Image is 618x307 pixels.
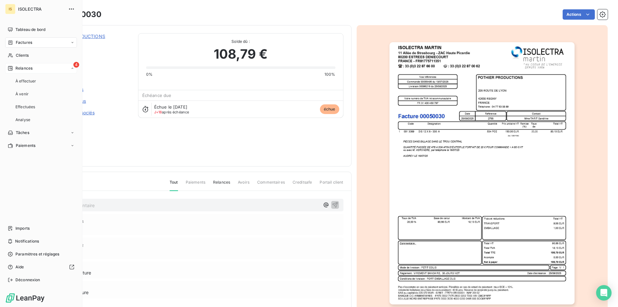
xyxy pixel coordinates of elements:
[16,130,29,136] span: Tâches
[15,104,35,110] span: Effectuées
[142,93,172,98] span: Échéance due
[15,117,30,123] span: Analyse
[324,72,335,77] span: 100%
[16,53,29,58] span: Clients
[15,225,30,231] span: Imports
[154,104,187,110] span: Échue le [DATE]
[5,293,45,303] img: Logo LeanPay
[146,39,335,44] span: Solde dû :
[18,6,64,12] span: ISOLECTRA
[146,72,153,77] span: 0%
[15,277,40,283] span: Déconnexion
[238,179,249,190] span: Avoirs
[73,62,79,68] span: 4
[320,104,339,114] span: échue
[293,179,312,190] span: Creditsafe
[186,179,205,190] span: Paiements
[15,65,33,71] span: Relances
[15,91,29,97] span: À venir
[15,27,45,33] span: Tableau de bord
[596,285,612,301] div: Open Intercom Messenger
[154,110,162,114] span: J+18
[154,110,189,114] span: après échéance
[15,251,59,257] span: Paramètres et réglages
[563,9,595,20] button: Actions
[16,40,32,45] span: Factures
[214,44,267,64] span: 108,79 €
[16,143,35,149] span: Paiements
[15,238,39,244] span: Notifications
[320,179,343,190] span: Portail client
[15,78,36,84] span: À effectuer
[15,264,24,270] span: Aide
[5,262,77,272] a: Aide
[213,179,230,190] span: Relances
[5,4,15,14] div: IS
[51,41,130,46] span: 020921
[170,179,178,191] span: Tout
[389,42,575,304] img: invoice_thumbnail
[257,179,285,190] span: Commentaires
